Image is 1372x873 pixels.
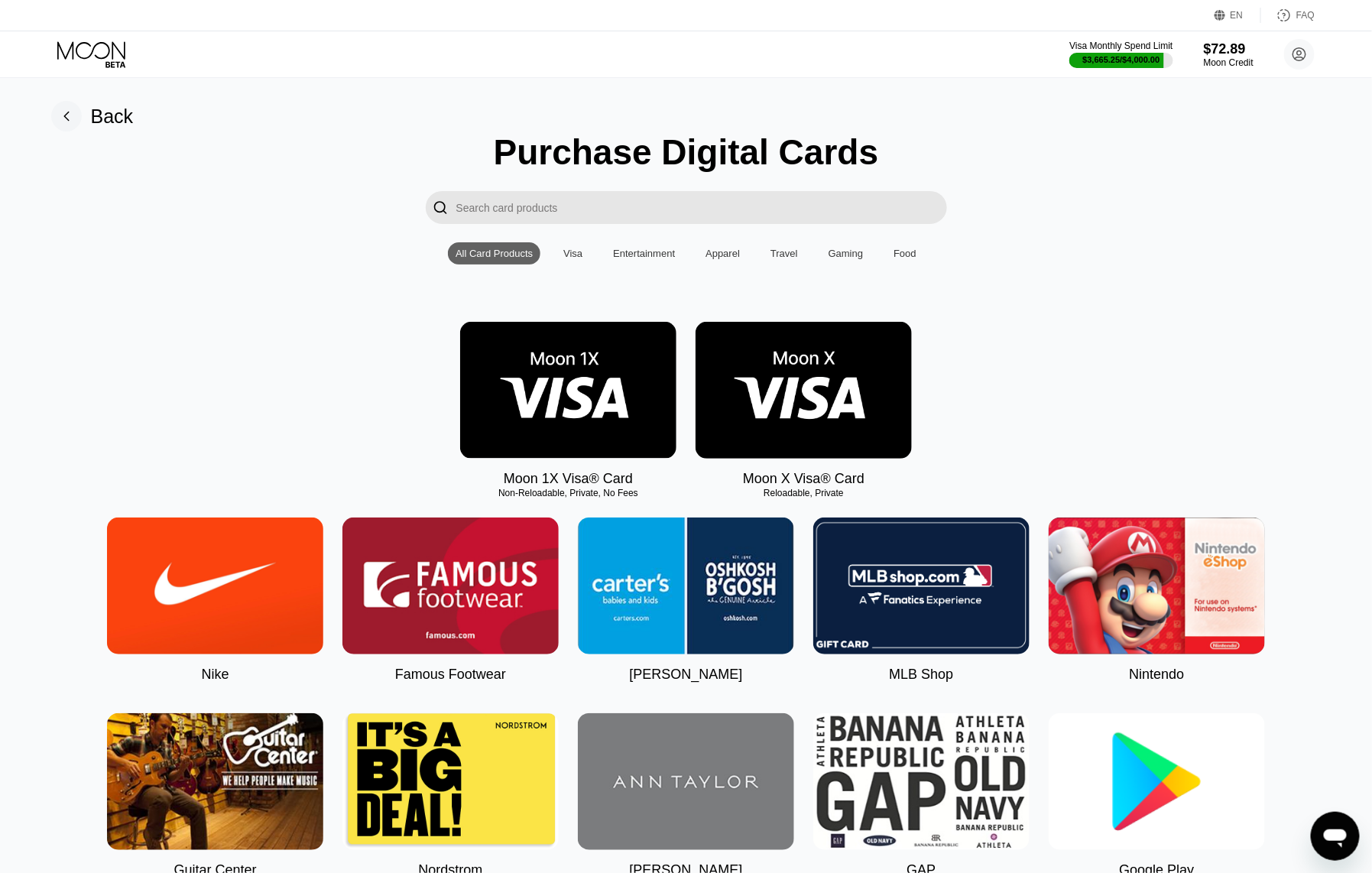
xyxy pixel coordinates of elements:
[456,191,947,224] input: Search card products
[1261,8,1315,23] div: FAQ
[556,242,590,264] div: Visa
[894,248,916,259] div: Food
[426,191,456,224] div: 
[1231,10,1244,21] div: EN
[456,248,533,259] div: All Card Products
[1204,57,1254,68] div: Moon Credit
[821,242,871,264] div: Gaming
[1083,55,1160,64] div: $3,665.25 / $4,000.00
[51,101,134,131] div: Back
[563,248,582,259] div: Visa
[1204,41,1254,68] div: $72.89Moon Credit
[743,471,864,487] div: Moon X Visa® Card
[613,248,675,259] div: Entertainment
[448,242,540,264] div: All Card Products
[1311,812,1360,861] iframe: Button to launch messaging window
[460,488,676,498] div: Non-Reloadable, Private, No Fees
[433,199,449,216] div: 
[395,667,506,683] div: Famous Footwear
[698,242,748,264] div: Apparel
[1069,41,1173,68] div: Visa Monthly Spend Limit$3,665.25/$4,000.00
[504,471,633,487] div: Moon 1X Visa® Card
[1215,8,1261,23] div: EN
[1129,667,1184,683] div: Nintendo
[1296,10,1315,21] div: FAQ
[605,242,683,264] div: Entertainment
[91,105,134,128] div: Back
[696,488,912,498] div: Reloadable, Private
[770,248,798,259] div: Travel
[886,242,924,264] div: Food
[629,667,742,683] div: [PERSON_NAME]
[889,667,953,683] div: MLB Shop
[1069,41,1173,51] div: Visa Monthly Spend Limit
[763,242,806,264] div: Travel
[829,248,864,259] div: Gaming
[494,131,879,173] div: Purchase Digital Cards
[705,248,740,259] div: Apparel
[201,667,229,683] div: Nike
[1204,41,1254,57] div: $72.89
